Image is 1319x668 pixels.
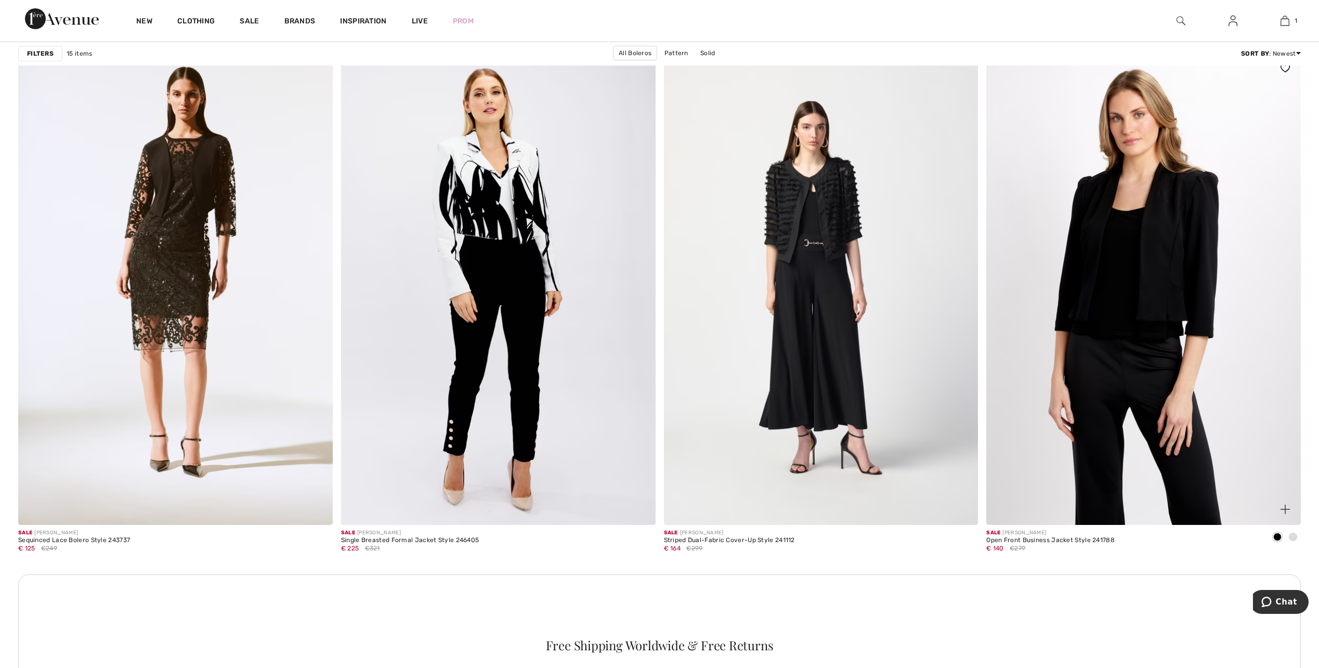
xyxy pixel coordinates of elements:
span: 1 [1295,16,1297,25]
div: Sequinced Lace Bolero Style 243737 [18,537,130,544]
div: Open Front Business Jacket Style 241788 [986,537,1115,544]
img: plus_v2.svg [1281,505,1290,514]
a: Solid [695,46,721,60]
span: €299 [686,544,702,553]
iframe: Opens a widget where you can chat to one of our agents [1253,590,1309,616]
a: New [136,17,152,28]
span: €279 [1010,544,1025,553]
div: [PERSON_NAME] [664,529,795,537]
span: Sale [341,530,355,536]
span: Sale [986,530,1000,536]
div: Striped Dual-Fabric Cover-Up Style 241112 [664,537,795,544]
a: Pattern [659,46,694,60]
div: [PERSON_NAME] [986,529,1115,537]
img: Sequinced Lace Bolero Style 243737. Black [18,53,333,524]
img: Open Front Business Jacket Style 241788. Black [986,53,1301,524]
a: Prom [453,16,474,27]
a: All Boleros [613,46,657,60]
div: Single Breasted Formal Jacket Style 246405 [341,537,479,544]
span: € 125 [18,545,35,552]
div: : Newest [1241,49,1301,58]
span: €321 [365,544,380,553]
img: Single Breasted Formal Jacket Style 246405. Offwhite/black [341,53,656,524]
a: Sale [240,17,259,28]
img: Striped Dual-Fabric Cover-Up Style 241112. Black [664,53,978,524]
strong: Filters [27,49,54,58]
span: Inspiration [340,17,386,28]
div: Vanilla 30 [1285,529,1301,546]
span: Sale [664,530,678,536]
a: Sign In [1220,15,1246,28]
span: €249 [41,544,57,553]
img: My Bag [1281,15,1289,27]
strong: Sort By [1241,50,1269,57]
img: search the website [1177,15,1185,27]
div: Free Shipping Worldwide & Free Returns [44,639,1274,651]
span: 15 items [67,49,92,58]
span: € 225 [341,545,359,552]
a: Live [412,16,428,27]
span: € 164 [664,545,681,552]
div: Black [1270,529,1285,546]
img: My Info [1229,15,1237,27]
a: 1 [1259,15,1310,27]
a: Clothing [177,17,215,28]
img: 1ère Avenue [25,8,99,29]
div: [PERSON_NAME] [341,529,479,537]
img: heart_black_full.svg [1281,64,1290,72]
a: Brands [284,17,316,28]
div: [PERSON_NAME] [18,529,130,537]
span: € 140 [986,545,1004,552]
span: Sale [18,530,32,536]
